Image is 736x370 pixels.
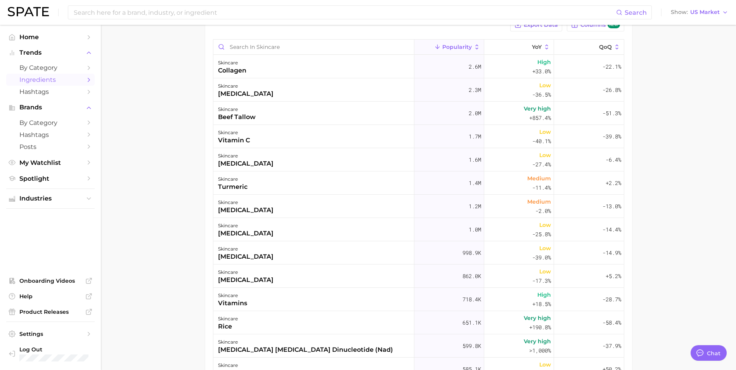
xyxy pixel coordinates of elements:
span: US Market [690,10,720,14]
div: skincare [218,291,247,300]
span: Settings [19,330,81,337]
a: Hashtags [6,86,95,98]
span: +2.2% [606,178,621,188]
button: skincarerice651.1kVery high+190.8%-58.4% [213,311,624,334]
a: by Category [6,62,95,74]
span: Show [671,10,688,14]
span: High [537,57,551,67]
a: Product Releases [6,306,95,318]
a: Spotlight [6,173,95,185]
button: Industries [6,193,95,204]
span: Very high [524,104,551,113]
span: Export Data [524,22,558,28]
span: +857.4% [529,113,551,123]
a: Home [6,31,95,43]
div: skincare [218,244,274,254]
span: 1.4m [469,178,481,188]
span: -6.4% [606,155,621,164]
span: 2.0m [469,109,481,118]
span: +190.8% [529,323,551,332]
button: QoQ [554,40,624,55]
div: skincare [218,268,274,277]
input: Search here for a brand, industry, or ingredient [73,6,616,19]
span: new [608,21,620,29]
button: skincarecollagen2.6mHigh+33.0%-22.1% [213,55,624,78]
span: Columns [580,21,620,29]
div: [MEDICAL_DATA] [MEDICAL_DATA] dinucleotide (nad) [218,345,393,354]
button: skincare[MEDICAL_DATA]1.6mLow-27.4%-6.4% [213,148,624,171]
div: skincare [218,314,238,323]
a: Settings [6,328,95,340]
span: -51.3% [603,109,621,118]
span: Medium [527,197,551,206]
span: Low [539,81,551,90]
div: [MEDICAL_DATA] [218,275,274,285]
span: -37.9% [603,341,621,351]
input: Search in skincare [213,40,414,54]
a: Help [6,290,95,302]
div: [MEDICAL_DATA] [218,206,274,215]
span: -25.8% [532,230,551,239]
span: -36.5% [532,90,551,99]
span: Hashtags [19,88,81,95]
span: Popularity [442,44,472,50]
span: Ingredients [19,76,81,83]
span: 1.0m [469,225,481,234]
button: ShowUS Market [669,7,730,17]
button: skincarevitamin c1.7mLow-40.1%-39.8% [213,125,624,148]
span: 1.7m [469,132,481,141]
div: collagen [218,66,246,75]
span: by Category [19,64,81,71]
span: Industries [19,195,81,202]
span: High [537,290,551,299]
div: vitamin c [218,136,250,145]
span: Log Out [19,346,88,353]
span: Hashtags [19,131,81,138]
span: Brands [19,104,81,111]
button: Columnsnew [567,18,624,31]
div: beef tallow [218,112,256,122]
span: 718.4k [462,295,481,304]
div: [MEDICAL_DATA] [218,229,274,238]
span: 1.6m [469,155,481,164]
button: skincareturmeric1.4mMedium-11.4%+2.2% [213,171,624,195]
a: by Category [6,117,95,129]
span: 862.0k [462,271,481,281]
div: [MEDICAL_DATA] [218,159,274,168]
button: Brands [6,102,95,113]
div: skincare [218,151,274,161]
div: [MEDICAL_DATA] [218,89,274,99]
span: Low [539,150,551,160]
span: YoY [532,44,542,50]
span: Help [19,293,81,300]
button: skincare[MEDICAL_DATA]998.9kLow-39.0%-14.9% [213,241,624,265]
span: -17.3% [532,276,551,285]
span: Medium [527,174,551,183]
div: skincare [218,337,393,347]
button: skincare[MEDICAL_DATA]862.0kLow-17.3%+5.2% [213,265,624,288]
span: -13.0% [603,202,621,211]
span: +5.2% [606,271,621,281]
div: skincare [218,58,246,67]
a: Onboarding Videos [6,275,95,287]
div: rice [218,322,238,331]
a: My Watchlist [6,157,95,169]
span: Low [539,360,551,369]
div: [MEDICAL_DATA] [218,252,274,261]
div: skincare [218,175,248,184]
span: -26.8% [603,85,621,95]
a: Posts [6,141,95,153]
span: -2.0% [535,206,551,216]
span: +33.0% [532,67,551,76]
span: Low [539,127,551,137]
span: Low [539,244,551,253]
button: skincare[MEDICAL_DATA]1.2mMedium-2.0%-13.0% [213,195,624,218]
a: Ingredients [6,74,95,86]
a: Hashtags [6,129,95,141]
div: skincare [218,198,274,207]
span: Trends [19,49,81,56]
span: -39.0% [532,253,551,262]
span: -40.1% [532,137,551,146]
span: 651.1k [462,318,481,327]
span: -27.4% [532,160,551,169]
